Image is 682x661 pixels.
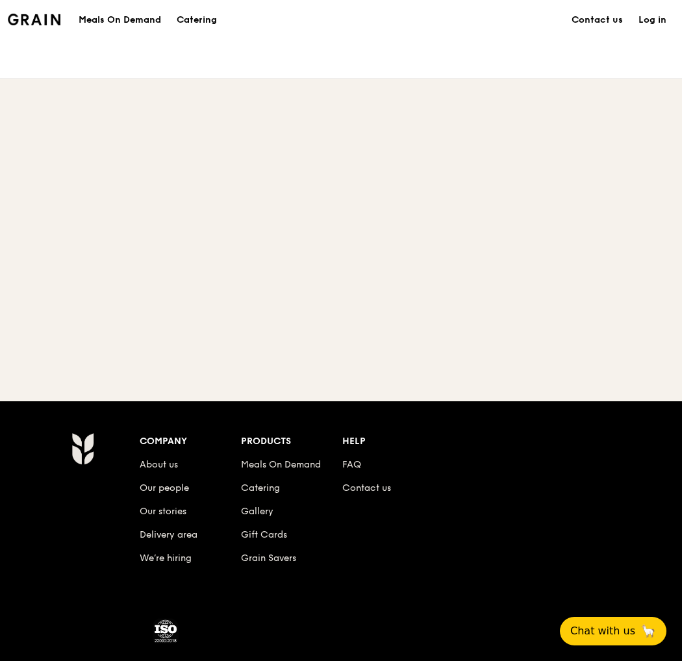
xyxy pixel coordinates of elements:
[140,553,192,564] a: We’re hiring
[241,459,321,470] a: Meals On Demand
[8,14,60,25] img: Grain
[71,14,169,27] a: Meals On Demand
[640,623,656,639] span: 🦙
[342,482,391,493] a: Contact us
[140,482,189,493] a: Our people
[153,618,179,644] img: ISO Certified
[140,506,186,517] a: Our stories
[631,1,674,40] a: Log in
[140,459,178,470] a: About us
[241,432,342,451] div: Products
[241,506,273,517] a: Gallery
[79,14,161,27] h1: Meals On Demand
[71,432,94,465] img: Grain
[570,623,635,639] span: Chat with us
[177,1,217,40] div: Catering
[140,529,197,540] a: Delivery area
[241,482,280,493] a: Catering
[342,459,361,470] a: FAQ
[140,432,241,451] div: Company
[169,1,225,40] a: Catering
[564,1,631,40] a: Contact us
[560,617,666,645] button: Chat with us🦙
[241,529,287,540] a: Gift Cards
[342,432,444,451] div: Help
[241,553,296,564] a: Grain Savers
